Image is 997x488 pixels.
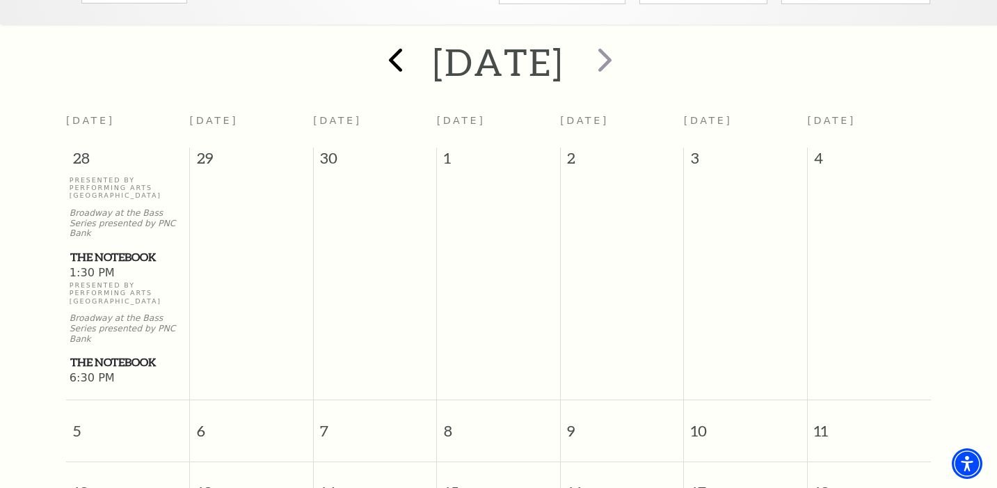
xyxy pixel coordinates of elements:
span: 1:30 PM [70,266,186,281]
span: 30 [314,148,437,175]
span: 10 [684,400,807,448]
p: Presented By Performing Arts [GEOGRAPHIC_DATA] [70,176,186,200]
span: 29 [190,148,313,175]
span: [DATE] [313,115,362,126]
span: [DATE] [560,115,609,126]
button: next [577,38,628,87]
span: 9 [561,400,684,448]
span: 3 [684,148,807,175]
span: 6:30 PM [70,371,186,386]
span: 7 [314,400,437,448]
span: [DATE] [437,115,486,126]
p: Presented By Performing Arts [GEOGRAPHIC_DATA] [70,281,186,305]
span: 11 [808,400,931,448]
span: 2 [561,148,684,175]
div: Accessibility Menu [952,448,982,479]
span: 6 [190,400,313,448]
p: Broadway at the Bass Series presented by PNC Bank [70,208,186,239]
span: [DATE] [66,115,115,126]
span: The Notebook [70,249,186,266]
span: [DATE] [807,115,856,126]
span: [DATE] [684,115,733,126]
button: prev [369,38,420,87]
span: 5 [66,400,189,448]
span: 28 [66,148,189,175]
span: [DATE] [190,115,239,126]
a: The Notebook [70,249,186,266]
h2: [DATE] [433,40,564,84]
span: The Notebook [70,354,186,371]
span: 4 [808,148,931,175]
a: The Notebook [70,354,186,371]
span: 8 [437,400,560,448]
span: 1 [437,148,560,175]
p: Broadway at the Bass Series presented by PNC Bank [70,313,186,344]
